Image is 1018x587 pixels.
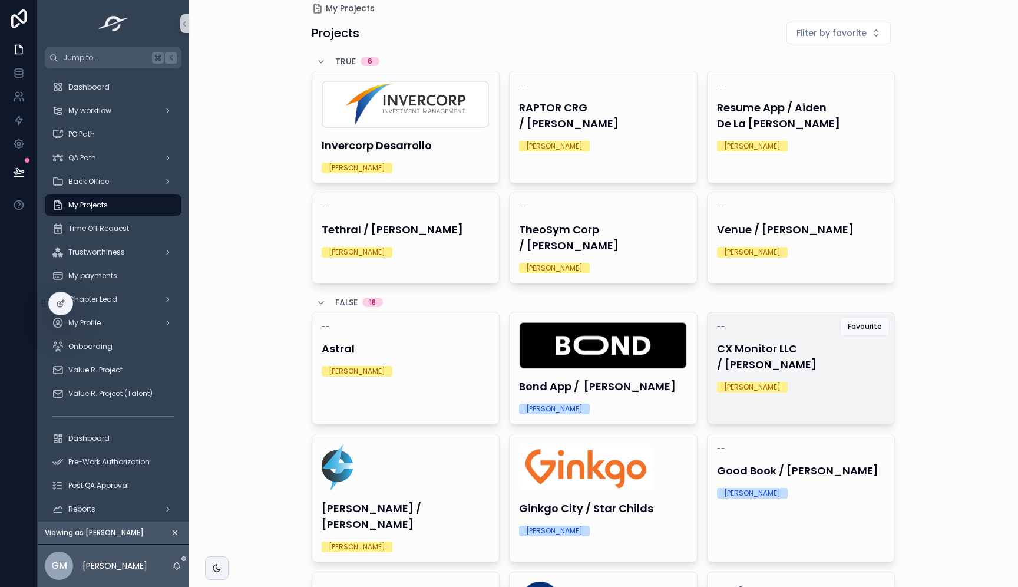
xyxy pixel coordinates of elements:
div: [PERSON_NAME] [724,382,781,393]
span: -- [717,444,725,453]
span: My Profile [68,318,101,328]
a: Trustworthiness [45,242,181,263]
span: Dashboard [68,434,110,443]
span: -- [519,81,527,90]
span: -- [519,203,527,212]
a: --RAPTOR CRG / [PERSON_NAME][PERSON_NAME] [509,71,698,183]
h4: Good Book / [PERSON_NAME] [717,463,885,479]
div: scrollable content [38,68,189,522]
span: Trustworthiness [68,248,125,257]
div: [PERSON_NAME] [526,526,583,536]
h4: Ginkgo City / Star Childs [519,500,688,516]
span: K [166,53,176,62]
h4: Tethral / [PERSON_NAME] [322,222,490,238]
h4: Venue / [PERSON_NAME] [717,222,885,238]
div: [PERSON_NAME] [329,542,385,552]
img: invercorp.png [322,81,490,128]
a: My Projects [312,2,375,14]
a: My Projects [45,194,181,216]
span: -- [322,203,330,212]
a: Value R. Project [45,360,181,381]
div: [PERSON_NAME] [329,163,385,173]
a: --TheoSym Corp / [PERSON_NAME][PERSON_NAME] [509,193,698,283]
div: [PERSON_NAME] [526,141,583,151]
a: invercorp.pngInvercorp Desarrollo[PERSON_NAME] [312,71,500,183]
a: Dashboard [45,77,181,98]
a: PO Path [45,124,181,145]
a: Pre-Work Authorization [45,451,181,473]
h4: Bond App / [PERSON_NAME] [519,378,688,394]
span: -- [322,322,330,331]
p: [PERSON_NAME] [82,560,147,572]
span: Onboarding [68,342,113,351]
span: Chapter Lead [68,295,117,304]
span: -- [717,203,725,212]
button: Jump to...K [45,47,181,68]
div: [PERSON_NAME] [724,247,781,258]
a: --CX Monitor LLC / [PERSON_NAME][PERSON_NAME]Favourite [707,312,895,424]
a: QA Path [45,147,181,169]
span: FALSE [335,296,358,308]
span: TRUE [335,55,356,67]
span: Pre-Work Authorization [68,457,150,467]
div: [PERSON_NAME] [724,488,781,499]
span: Value R. Project (Talent) [68,389,153,398]
a: --Astral[PERSON_NAME] [312,312,500,424]
span: Viewing as [PERSON_NAME] [45,528,144,537]
a: --Good Book / [PERSON_NAME][PERSON_NAME] [707,434,895,562]
a: LogosSingular-04.jpgBond App / [PERSON_NAME][PERSON_NAME] [509,312,698,424]
a: My payments [45,265,181,286]
h4: Astral [322,341,490,357]
div: 6 [368,57,372,66]
a: My workflow [45,100,181,121]
a: Reports [45,499,181,520]
h4: TheoSym Corp / [PERSON_NAME] [519,222,688,253]
span: Value R. Project [68,365,123,375]
div: [PERSON_NAME] [526,263,583,273]
h4: Resume App / Aiden De La [PERSON_NAME] [717,100,885,131]
a: --Venue / [PERSON_NAME][PERSON_NAME] [707,193,895,283]
div: [PERSON_NAME] [329,366,385,377]
h4: CX Monitor LLC / [PERSON_NAME] [717,341,885,372]
h4: [PERSON_NAME] / [PERSON_NAME] [322,500,490,532]
h4: RAPTOR CRG / [PERSON_NAME] [519,100,688,131]
div: [PERSON_NAME] [526,404,583,414]
span: Dashboard [68,83,110,92]
img: Ginkgo.png [519,444,652,491]
span: Jump to... [63,53,147,62]
span: My Projects [326,2,375,14]
span: Filter by favorite [796,27,867,39]
span: Time Off Request [68,224,129,233]
div: [PERSON_NAME] [329,247,385,258]
div: [PERSON_NAME] [724,141,781,151]
span: Post QA Approval [68,481,129,490]
a: --Resume App / Aiden De La [PERSON_NAME][PERSON_NAME] [707,71,895,183]
a: Onboarding [45,336,181,357]
button: Favourite [840,317,890,336]
span: Reports [68,504,95,514]
span: Back Office [68,177,109,186]
a: My Profile [45,312,181,334]
a: Post QA Approval [45,475,181,496]
span: PO Path [68,130,95,139]
span: -- [717,322,725,331]
img: Charli-Logo-Lock-Up-New-(2).svg [322,444,353,491]
a: Dashboard [45,428,181,449]
a: Back Office [45,171,181,192]
a: Time Off Request [45,218,181,239]
a: Charli-Logo-Lock-Up-New-(2).svg[PERSON_NAME] / [PERSON_NAME][PERSON_NAME] [312,434,500,562]
button: Select Button [786,22,891,44]
a: Value R. Project (Talent) [45,383,181,404]
span: GM [51,559,67,573]
a: Chapter Lead [45,289,181,310]
h4: Invercorp Desarrollo [322,137,490,153]
span: -- [717,81,725,90]
a: Ginkgo.pngGinkgo City / Star Childs[PERSON_NAME] [509,434,698,562]
h1: Projects [312,25,359,41]
span: QA Path [68,153,96,163]
span: Favourite [848,322,882,331]
span: My Projects [68,200,108,210]
a: --Tethral / [PERSON_NAME][PERSON_NAME] [312,193,500,283]
img: LogosSingular-04.jpg [519,322,687,369]
span: My payments [68,271,117,281]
